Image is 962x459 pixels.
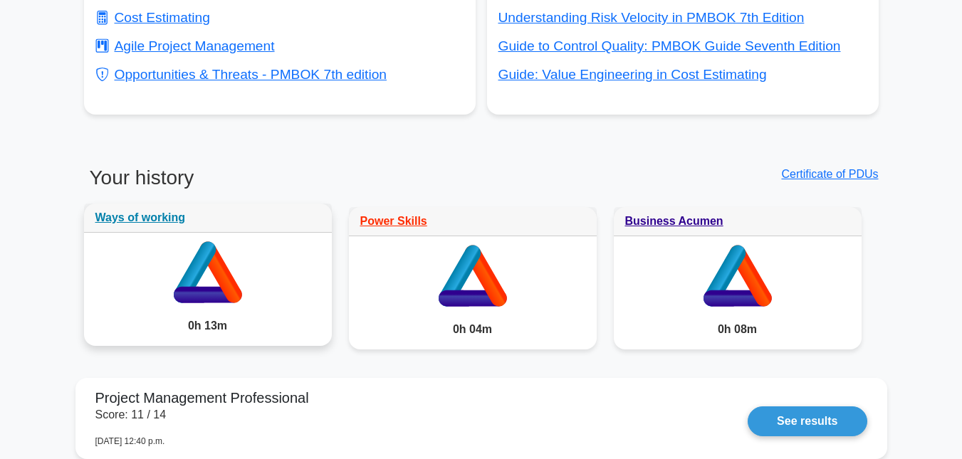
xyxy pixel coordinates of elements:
div: 0h 13m [84,306,332,346]
a: Opportunities & Threats - PMBOK 7th edition [95,67,387,82]
a: Power Skills [360,215,427,227]
a: Understanding Risk Velocity in PMBOK 7th Edition [498,10,805,25]
a: Agile Project Management [95,38,275,53]
a: Guide to Control Quality: PMBOK Guide Seventh Edition [498,38,841,53]
a: Cost Estimating [95,10,210,25]
h3: Your history [84,166,473,201]
a: See results [748,406,867,436]
a: Certificate of PDUs [781,168,878,180]
a: Guide: Value Engineering in Cost Estimating [498,67,767,82]
div: 0h 08m [614,310,862,349]
a: Ways of working [95,211,186,223]
div: 0h 04m [349,310,597,349]
a: Business Acumen [625,215,723,227]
